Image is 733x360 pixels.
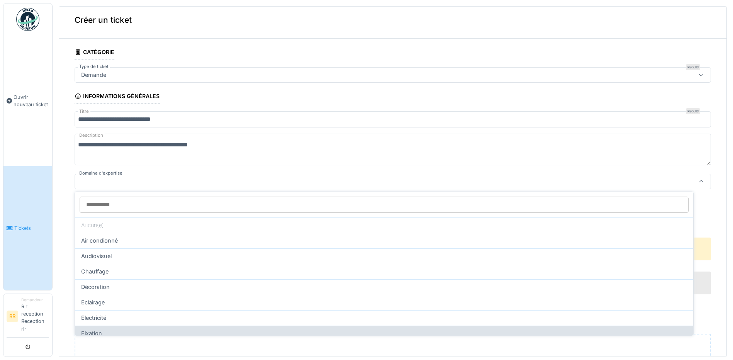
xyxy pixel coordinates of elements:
img: Badge_color-CXgf-gQk.svg [16,8,39,31]
div: Demande [78,71,109,79]
span: Décoration [81,283,110,291]
span: Audiovisuel [81,252,112,260]
div: Créer un ticket [59,2,726,39]
label: Type de ticket [78,63,110,70]
label: Titre [78,108,90,115]
label: Domaine d'expertise [78,170,124,177]
div: Requis [686,64,700,70]
span: Electricité [81,314,106,322]
div: Informations générales [75,90,160,104]
li: Rlr reception Reception rlr [21,297,49,336]
span: Tickets [14,224,49,232]
a: Ouvrir nouveau ticket [3,35,52,166]
a: RR DemandeurRlr reception Reception rlr [7,297,49,338]
span: Eclairage [81,298,105,307]
span: Ouvrir nouveau ticket [14,93,49,108]
span: Air condionné [81,236,118,245]
div: Requis [686,108,700,114]
label: Description [78,131,105,140]
div: Catégorie [75,46,114,59]
span: Chauffage [81,267,109,276]
a: Tickets [3,166,52,290]
span: Fixation [81,329,102,338]
li: RR [7,311,18,322]
div: Aucun(e) [75,217,693,233]
div: Demandeur [21,297,49,303]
